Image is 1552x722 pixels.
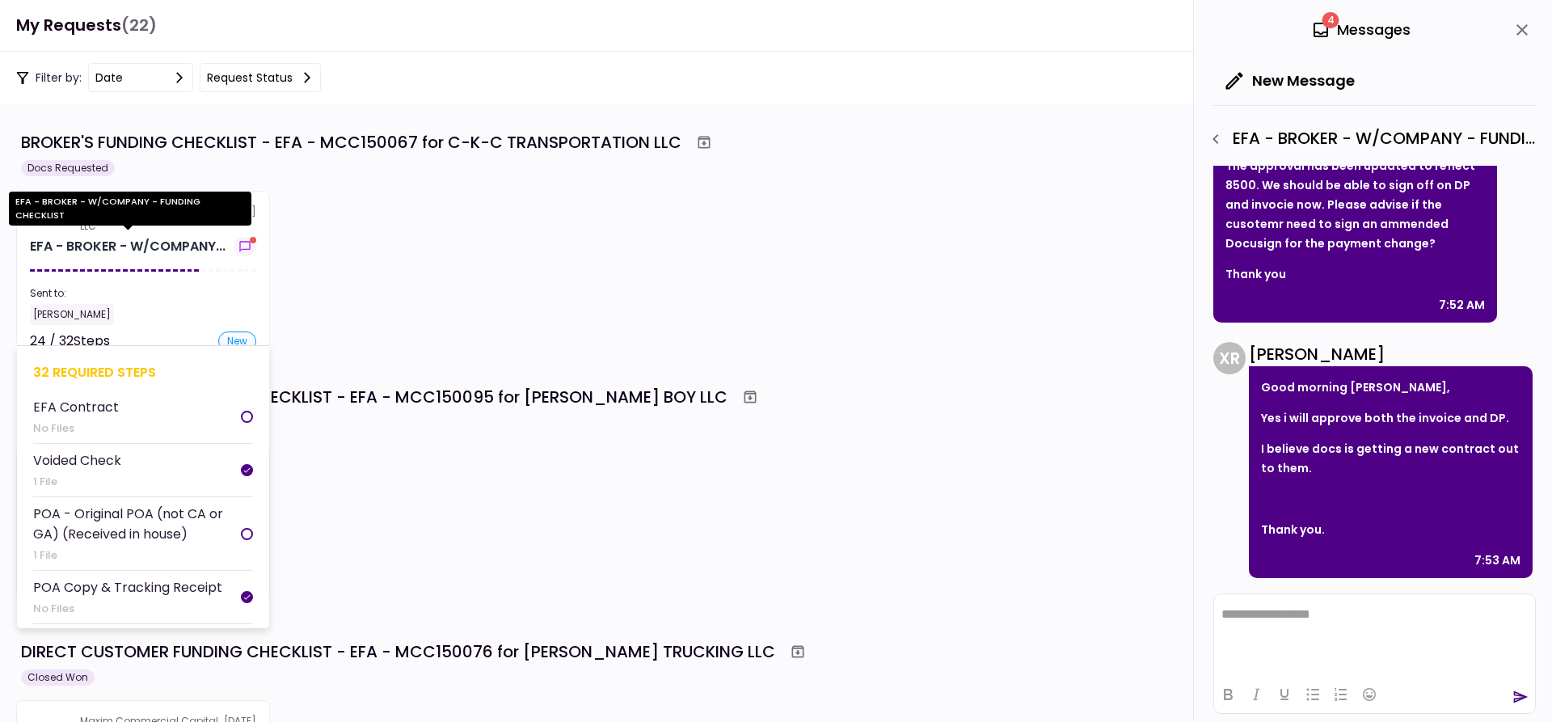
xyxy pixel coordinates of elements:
[736,382,765,412] button: Archive workflow
[21,130,681,154] div: BROKER'S FUNDING CHECKLIST - EFA - MCC150067 for C-K-C TRANSPORTATION LLC
[30,304,114,325] div: [PERSON_NAME]
[30,237,226,256] div: EFA - BROKER - W/COMPANY - FUNDING CHECKLIST
[33,420,119,437] div: No Files
[1439,295,1485,315] div: 7:52 AM
[1261,378,1520,397] p: Good morning [PERSON_NAME],
[33,504,241,544] div: POA - Original POA (not CA or GA) (Received in house)
[1474,551,1520,570] div: 7:53 AM
[1214,683,1242,706] button: Bold
[1261,408,1520,428] p: Yes i will approve both the invoice and DP.
[1311,18,1411,42] div: Messages
[21,385,727,409] div: DIRECT CUSTOMER FUNDING CHECKLIST - EFA - MCC150095 for [PERSON_NAME] BOY LLC
[30,286,256,301] div: Sent to:
[1225,156,1485,253] p: The approval has been updated to reflect 8500. We should be able to sign off on DP and invocie no...
[33,601,222,617] div: No Files
[1225,264,1485,284] p: Thank you
[1261,439,1520,478] p: I believe docs is getting a new contract out to them.
[783,637,812,666] button: Archive workflow
[88,63,193,92] button: date
[1299,683,1326,706] button: Bullet list
[21,640,775,664] div: DIRECT CUSTOMER FUNDING CHECKLIST - EFA - MCC150076 for [PERSON_NAME] TRUCKING LLC
[218,331,256,351] div: new
[1214,594,1535,675] iframe: Rich Text Area
[1213,342,1246,374] div: X R
[1261,520,1520,539] p: Thank you.
[234,237,256,256] button: show-messages
[30,331,110,351] div: 24 / 32 Steps
[95,69,123,87] div: date
[33,450,121,471] div: Voided Check
[1508,16,1536,44] button: close
[1322,12,1339,28] span: 4
[1242,683,1270,706] button: Italic
[1202,125,1536,153] div: EFA - BROKER - W/COMPANY - FUNDING CHECKLIST - Dealer's Final Invoice
[200,63,321,92] button: Request status
[21,160,115,176] div: Docs Requested
[33,474,121,490] div: 1 File
[16,9,157,42] h1: My Requests
[33,547,241,564] div: 1 File
[1249,342,1533,366] div: [PERSON_NAME]
[33,577,222,597] div: POA Copy & Tracking Receipt
[33,362,253,382] div: 32 required steps
[1356,683,1383,706] button: Emojis
[121,9,157,42] span: (22)
[21,669,95,686] div: Closed Won
[33,397,119,417] div: EFA Contract
[1271,683,1298,706] button: Underline
[16,63,321,92] div: Filter by:
[1213,60,1368,102] button: New Message
[1512,689,1529,705] button: send
[1327,683,1355,706] button: Numbered list
[690,128,719,157] button: Archive workflow
[9,192,251,226] div: EFA - BROKER - W/COMPANY - FUNDING CHECKLIST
